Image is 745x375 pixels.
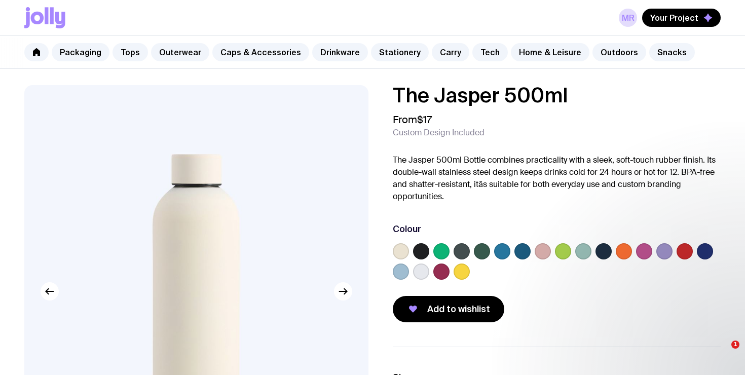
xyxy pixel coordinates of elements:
[731,341,739,349] span: 1
[393,154,721,203] p: The Jasper 500ml Bottle combines practicality with a sleek, soft-touch rubber finish. Its double-...
[393,296,504,322] button: Add to wishlist
[649,43,695,61] a: Snacks
[711,341,735,365] iframe: Intercom live chat
[212,43,309,61] a: Caps & Accessories
[393,223,421,235] h3: Colour
[592,43,646,61] a: Outdoors
[393,85,721,105] h1: The Jasper 500ml
[472,43,508,61] a: Tech
[432,43,469,61] a: Carry
[113,43,148,61] a: Tops
[417,113,432,126] span: $17
[393,114,432,126] span: From
[151,43,209,61] a: Outerwear
[312,43,368,61] a: Drinkware
[650,13,698,23] span: Your Project
[52,43,109,61] a: Packaging
[371,43,429,61] a: Stationery
[642,9,721,27] button: Your Project
[427,303,490,315] span: Add to wishlist
[393,128,485,138] span: Custom Design Included
[619,9,637,27] a: MR
[511,43,589,61] a: Home & Leisure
